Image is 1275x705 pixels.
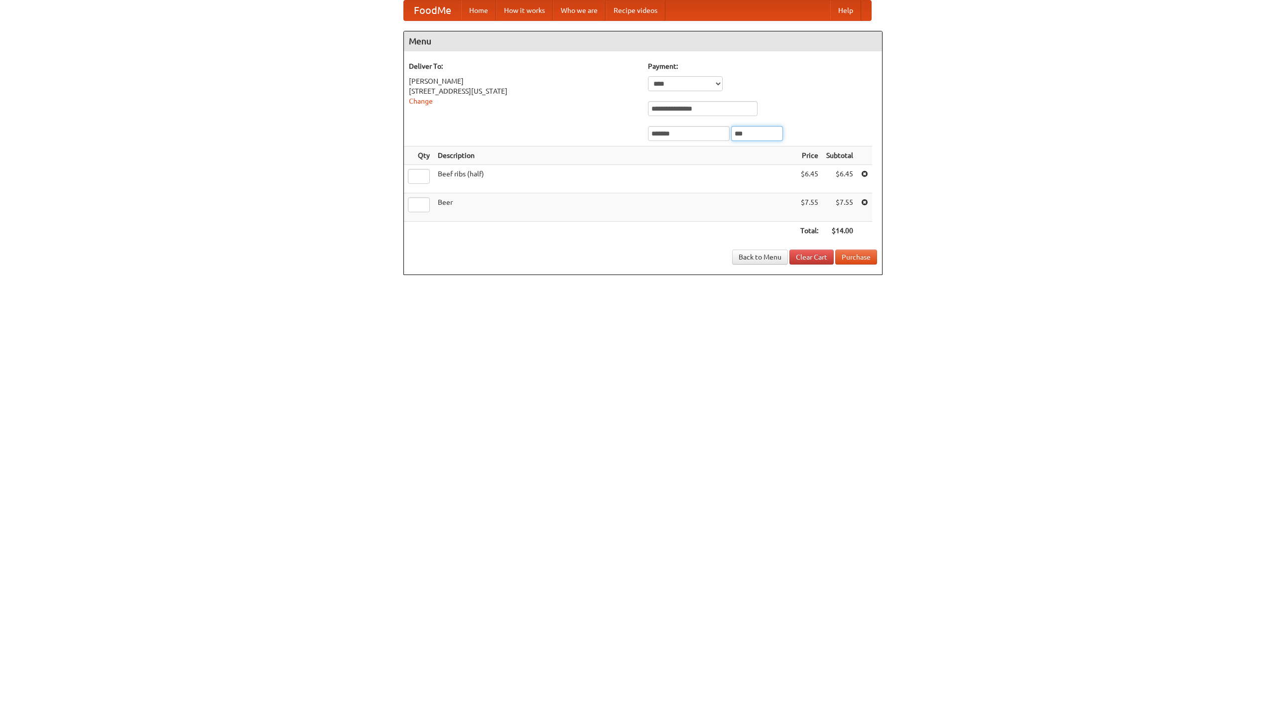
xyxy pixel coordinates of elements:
[796,165,822,193] td: $6.45
[434,165,796,193] td: Beef ribs (half)
[461,0,496,20] a: Home
[409,61,638,71] h5: Deliver To:
[409,86,638,96] div: [STREET_ADDRESS][US_STATE]
[404,31,882,51] h4: Menu
[409,97,433,105] a: Change
[835,250,877,265] button: Purchase
[789,250,834,265] a: Clear Cart
[404,0,461,20] a: FoodMe
[732,250,788,265] a: Back to Menu
[434,146,796,165] th: Description
[404,146,434,165] th: Qty
[830,0,861,20] a: Help
[822,193,857,222] td: $7.55
[796,222,822,240] th: Total:
[496,0,553,20] a: How it works
[409,76,638,86] div: [PERSON_NAME]
[553,0,606,20] a: Who we are
[796,146,822,165] th: Price
[606,0,665,20] a: Recipe videos
[822,222,857,240] th: $14.00
[822,146,857,165] th: Subtotal
[822,165,857,193] td: $6.45
[434,193,796,222] td: Beer
[648,61,877,71] h5: Payment:
[796,193,822,222] td: $7.55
